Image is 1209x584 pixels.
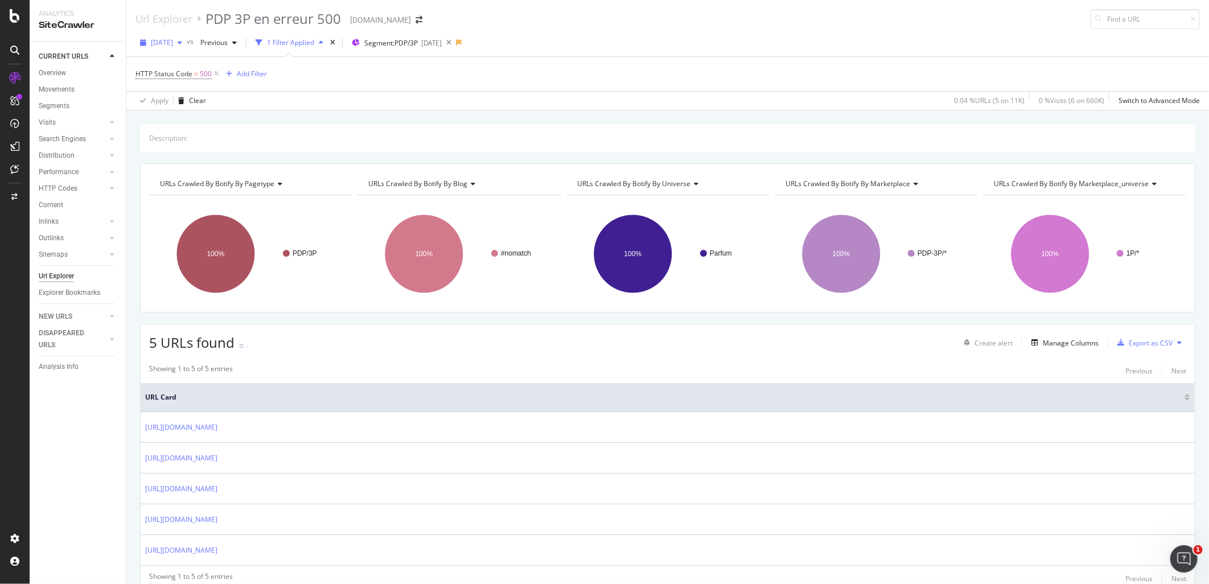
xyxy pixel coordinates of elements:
div: 0 % Visits ( 6 on 660K ) [1039,96,1104,105]
text: 100% [416,250,433,258]
span: 2025 Jul. 27th [151,38,173,47]
a: Url Explorer [39,270,118,282]
a: Performance [39,166,106,178]
div: arrow-right-arrow-left [416,16,422,24]
a: Movements [39,84,118,96]
div: Previous [1125,366,1153,376]
div: Add Filter [237,69,267,79]
div: Clear [189,96,206,105]
svg: A chart. [984,204,1185,303]
div: PDP 3P en erreur 500 [205,9,341,28]
span: 1 [1194,545,1203,554]
text: 100% [207,250,225,258]
div: 0.04 % URLs ( 5 on 11K ) [954,96,1025,105]
a: Url Explorer [135,13,192,25]
button: Previous [196,34,241,52]
div: Content [39,199,63,211]
div: Performance [39,166,79,178]
a: [URL][DOMAIN_NAME] [145,483,217,495]
button: Switch to Advanced Mode [1114,92,1200,110]
span: URLs Crawled By Botify By universe [577,179,690,188]
span: HTTP Status Code [135,69,192,79]
a: DISAPPEARED URLS [39,327,106,351]
button: Manage Columns [1027,336,1099,349]
a: Explorer Bookmarks [39,287,118,299]
a: HTTP Codes [39,183,106,195]
div: Segments [39,100,69,112]
a: Distribution [39,150,106,162]
span: URLs Crawled By Botify By marketplace_universe [994,179,1149,188]
div: Create alert [974,338,1013,348]
div: [DATE] [421,38,442,48]
div: [DOMAIN_NAME] [350,14,411,26]
img: Equal [239,344,244,348]
h4: URLs Crawled By Botify By universe [575,175,759,193]
a: Segments [39,100,118,112]
button: [DATE] [135,34,187,52]
div: times [328,37,338,48]
div: Url Explorer [39,270,74,282]
button: 1 Filter Applied [251,34,328,52]
a: [URL][DOMAIN_NAME] [145,514,217,525]
a: Overview [39,67,118,79]
div: Inlinks [39,216,59,228]
button: Add Filter [221,67,267,81]
div: Outlinks [39,232,64,244]
div: Description: [149,133,187,143]
span: URLs Crawled By Botify By marketplace [786,179,910,188]
div: Movements [39,84,75,96]
div: Next [1171,574,1186,583]
button: Export as CSV [1113,334,1173,352]
a: Analysis Info [39,361,118,373]
a: CURRENT URLS [39,51,106,63]
div: Analytics [39,9,117,19]
a: Visits [39,117,106,129]
h4: URLs Crawled By Botify By blog [366,175,550,193]
div: CURRENT URLS [39,51,88,63]
button: Clear [174,92,206,110]
button: Segment:PDP/3P[DATE] [347,34,442,52]
iframe: Intercom live chat [1170,545,1198,573]
a: Content [39,199,118,211]
span: URLs Crawled By Botify By pagetype [160,179,274,188]
button: Next [1171,364,1186,377]
span: URL Card [145,392,1182,402]
div: Analysis Info [39,361,79,373]
div: HTTP Codes [39,183,77,195]
div: NEW URLS [39,311,72,323]
div: Showing 1 to 5 of 5 entries [149,364,233,377]
svg: A chart. [775,204,976,303]
div: Overview [39,67,66,79]
a: Search Engines [39,133,106,145]
div: - [246,342,248,351]
text: 100% [624,250,641,258]
a: [URL][DOMAIN_NAME] [145,545,217,556]
button: Previous [1125,364,1153,377]
div: Export as CSV [1129,338,1173,348]
text: #nomatch [501,249,531,257]
div: Previous [1125,574,1153,583]
h4: URLs Crawled By Botify By marketplace [783,175,967,193]
text: PDP-3P/* [918,249,947,257]
a: Outlinks [39,232,106,244]
button: Apply [135,92,168,110]
svg: A chart. [566,204,769,303]
text: 100% [833,250,850,258]
span: URLs Crawled By Botify By blog [368,179,467,188]
a: NEW URLS [39,311,106,323]
div: Search Engines [39,133,86,145]
div: Visits [39,117,56,129]
div: A chart. [357,204,560,303]
text: 100% [1041,250,1059,258]
div: Explorer Bookmarks [39,287,100,299]
div: Manage Columns [1043,338,1099,348]
div: Apply [151,96,168,105]
div: DISAPPEARED URLS [39,327,96,351]
input: Find a URL [1091,9,1200,29]
div: 1 Filter Applied [267,38,314,47]
span: Previous [196,38,228,47]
